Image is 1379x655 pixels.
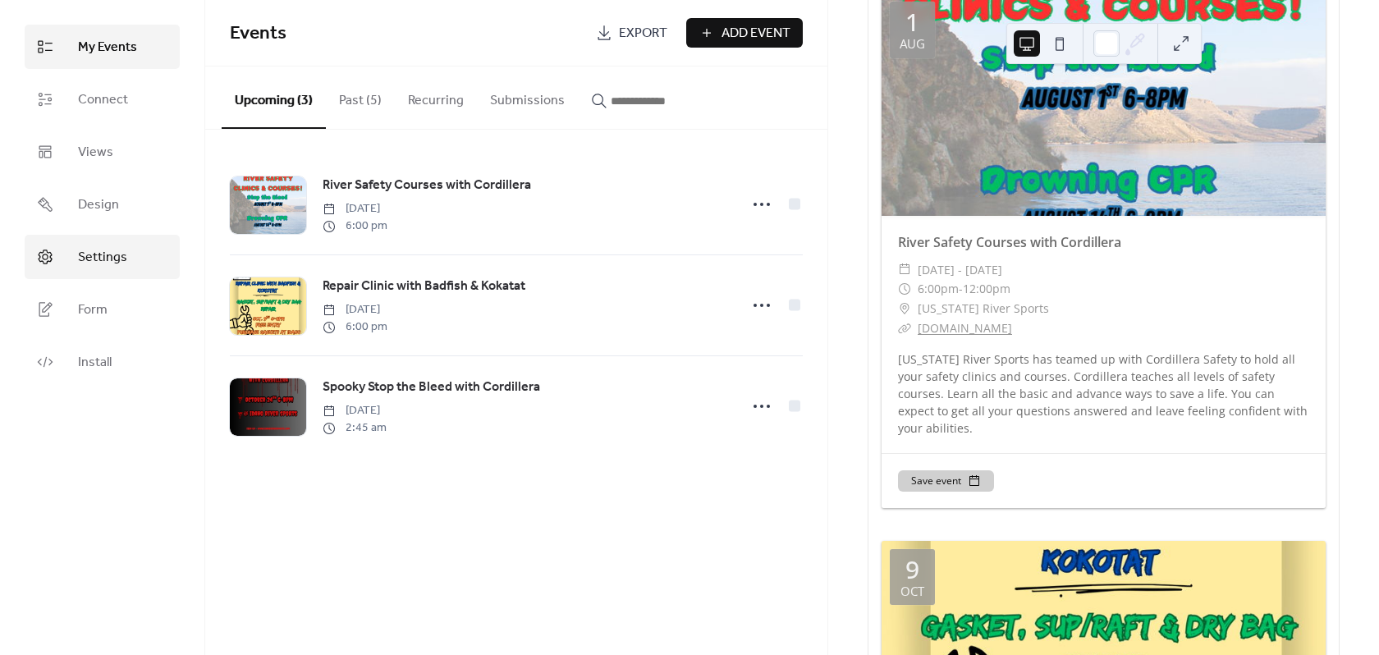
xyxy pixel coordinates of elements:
[78,143,113,163] span: Views
[78,90,128,110] span: Connect
[477,66,578,127] button: Submissions
[900,585,924,598] div: Oct
[25,77,180,121] a: Connect
[918,320,1012,336] a: [DOMAIN_NAME]
[323,276,525,297] a: Repair Clinic with Badfish & Kokatat
[905,10,919,34] div: 1
[686,18,803,48] button: Add Event
[25,287,180,332] a: Form
[898,299,911,318] div: ​
[898,233,1121,251] a: River Safety Courses with Cordillera
[918,299,1049,318] span: [US_STATE] River Sports
[918,260,1002,280] span: [DATE] - [DATE]
[78,195,119,215] span: Design
[323,419,387,437] span: 2:45 am
[326,66,395,127] button: Past (5)
[78,248,127,268] span: Settings
[959,279,963,299] span: -
[78,353,112,373] span: Install
[722,24,790,44] span: Add Event
[898,279,911,299] div: ​
[323,402,387,419] span: [DATE]
[900,38,925,50] div: Aug
[323,377,540,398] a: Spooky Stop the Bleed with Cordillera
[222,66,326,129] button: Upcoming (3)
[898,470,994,492] button: Save event
[898,318,911,338] div: ​
[323,176,531,195] span: River Safety Courses with Cordillera
[963,279,1010,299] span: 12:00pm
[323,218,387,235] span: 6:00 pm
[898,260,911,280] div: ​
[323,301,387,318] span: [DATE]
[78,300,108,320] span: Form
[584,18,680,48] a: Export
[323,378,540,397] span: Spooky Stop the Bleed with Cordillera
[323,200,387,218] span: [DATE]
[905,557,919,582] div: 9
[619,24,667,44] span: Export
[78,38,137,57] span: My Events
[882,350,1326,437] div: [US_STATE] River Sports has teamed up with Cordillera Safety to hold all your safety clinics and ...
[25,182,180,227] a: Design
[918,279,959,299] span: 6:00pm
[323,318,387,336] span: 6:00 pm
[323,175,531,196] a: River Safety Courses with Cordillera
[25,130,180,174] a: Views
[323,277,525,296] span: Repair Clinic with Badfish & Kokatat
[395,66,477,127] button: Recurring
[230,16,286,52] span: Events
[25,340,180,384] a: Install
[25,25,180,69] a: My Events
[25,235,180,279] a: Settings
